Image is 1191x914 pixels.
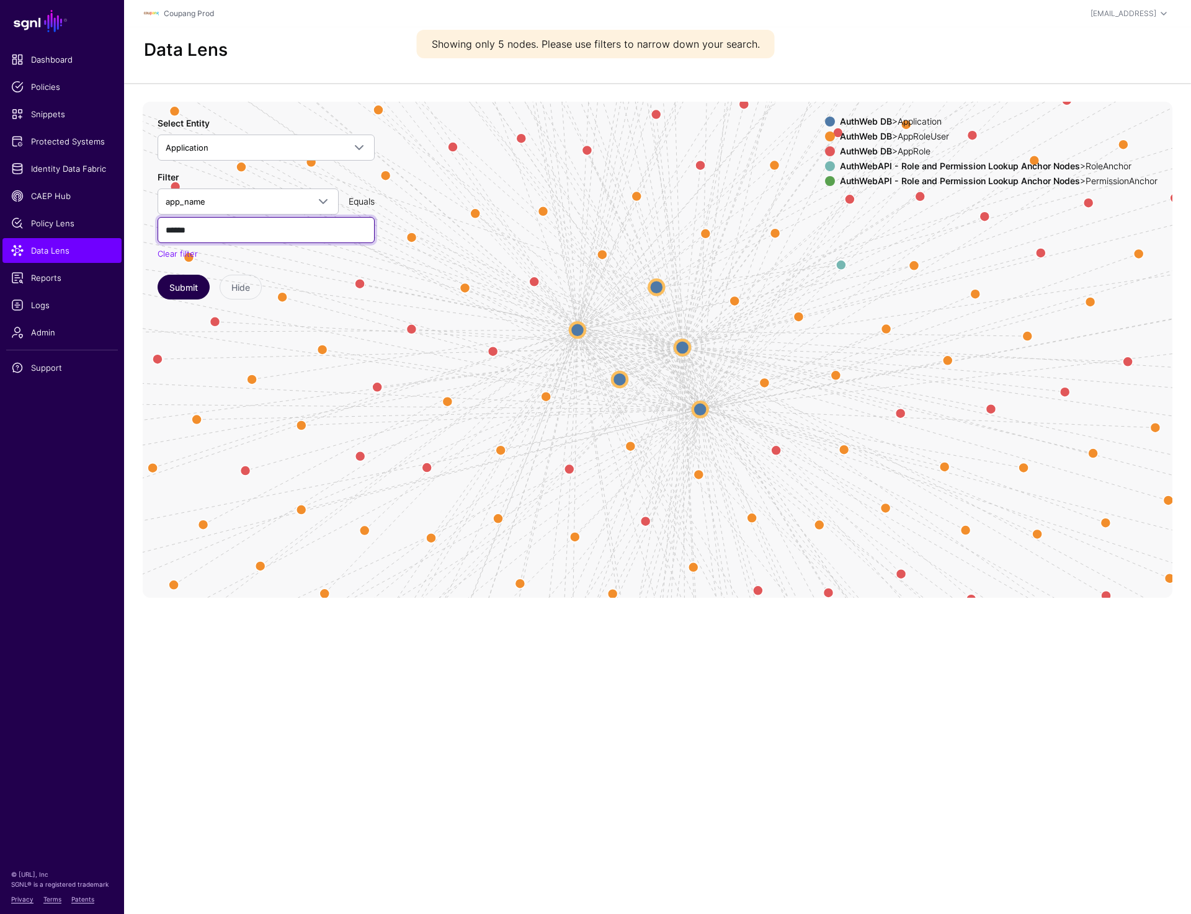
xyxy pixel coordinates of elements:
[840,146,892,156] strong: AuthWeb DB
[11,326,113,339] span: Admin
[144,6,159,21] img: svg+xml;base64,PHN2ZyBpZD0iTG9nbyIgeG1sbnM9Imh0dHA6Ly93d3cudzMub3JnLzIwMDAvc3ZnIiB3aWR0aD0iMTIxLj...
[2,238,122,263] a: Data Lens
[11,299,113,311] span: Logs
[144,40,228,61] h2: Data Lens
[837,176,1160,186] div: > PermissionAnchor
[837,117,1160,126] div: > Application
[164,9,214,18] a: Coupang Prod
[2,47,122,72] a: Dashboard
[2,129,122,154] a: Protected Systems
[158,117,210,130] label: Select Entity
[837,131,1160,141] div: > AppRoleUser
[11,81,113,93] span: Policies
[11,190,113,202] span: CAEP Hub
[2,211,122,236] a: Policy Lens
[11,362,113,374] span: Support
[158,171,179,184] label: Filter
[11,53,113,66] span: Dashboard
[1091,8,1156,19] div: [EMAIL_ADDRESS]
[158,275,210,299] button: Submit
[837,161,1160,171] div: > RoleAnchor
[2,293,122,317] a: Logs
[166,143,208,153] span: Application
[2,184,122,208] a: CAEP Hub
[7,7,117,35] a: SGNL
[2,320,122,345] a: Admin
[2,74,122,99] a: Policies
[11,217,113,229] span: Policy Lens
[837,146,1160,156] div: > AppRole
[840,116,892,126] strong: AuthWeb DB
[2,102,122,126] a: Snippets
[166,197,205,206] span: app_name
[840,161,1080,171] strong: AuthWebAPI - Role and Permission Lookup Anchor Nodes
[2,156,122,181] a: Identity Data Fabric
[11,162,113,175] span: Identity Data Fabric
[11,244,113,257] span: Data Lens
[158,249,198,259] a: Clear filter
[11,135,113,148] span: Protected Systems
[11,869,113,879] p: © [URL], Inc
[11,272,113,284] span: Reports
[417,30,775,58] div: Showing only 5 nodes. Please use filters to narrow down your search.
[840,175,1080,186] strong: AuthWebAPI - Role and Permission Lookup Anchor Nodes
[840,131,892,141] strong: AuthWeb DB
[220,275,262,299] button: Hide
[71,895,94,903] a: Patents
[11,879,113,889] p: SGNL® is a registered trademark
[11,108,113,120] span: Snippets
[344,195,380,208] div: Equals
[11,895,33,903] a: Privacy
[43,895,61,903] a: Terms
[2,265,122,290] a: Reports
